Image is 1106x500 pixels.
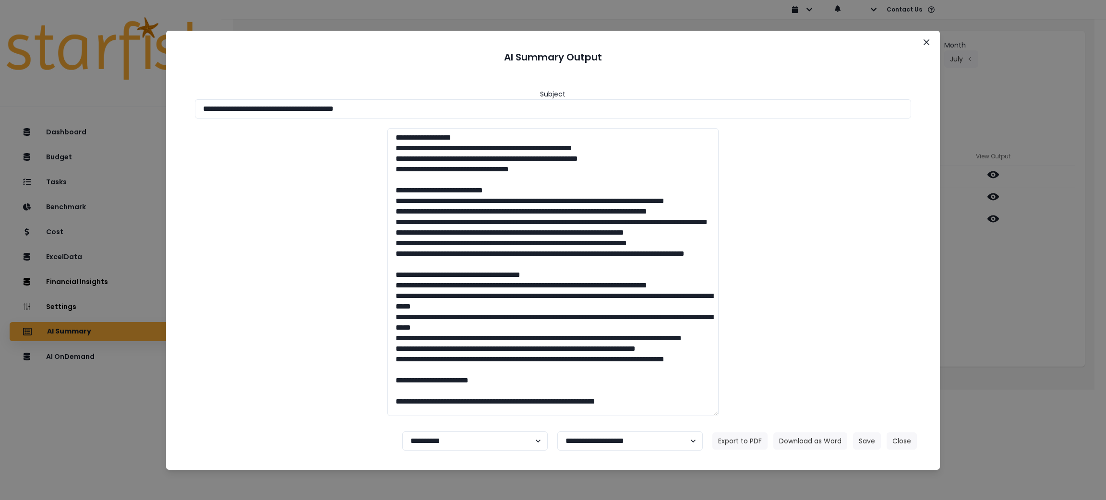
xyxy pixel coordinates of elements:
header: Subject [540,89,565,99]
header: AI Summary Output [178,42,929,72]
button: Export to PDF [712,432,768,450]
button: Download as Word [773,432,847,450]
button: Close [887,432,917,450]
button: Save [853,432,881,450]
button: Close [919,35,934,50]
